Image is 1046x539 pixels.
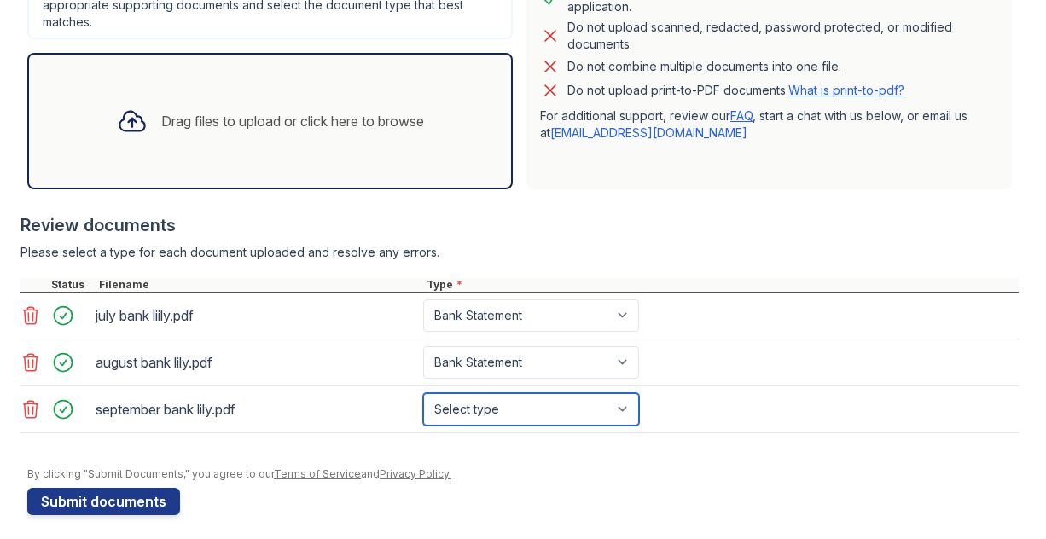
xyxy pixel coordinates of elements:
[730,108,753,123] a: FAQ
[96,278,423,292] div: Filename
[788,83,904,97] a: What is print-to-pdf?
[27,488,180,515] button: Submit documents
[274,467,361,480] a: Terms of Service
[96,396,416,423] div: september bank lily.pdf
[567,82,904,99] p: Do not upload print-to-PDF documents.
[567,19,998,53] div: Do not upload scanned, redacted, password protected, or modified documents.
[161,111,424,131] div: Drag files to upload or click here to browse
[380,467,451,480] a: Privacy Policy.
[540,107,998,142] p: For additional support, review our , start a chat with us below, or email us at
[48,278,96,292] div: Status
[96,349,416,376] div: august bank lily.pdf
[27,467,1019,481] div: By clicking "Submit Documents," you agree to our and
[20,213,1019,237] div: Review documents
[20,244,1019,261] div: Please select a type for each document uploaded and resolve any errors.
[550,125,747,140] a: [EMAIL_ADDRESS][DOMAIN_NAME]
[423,278,1019,292] div: Type
[567,56,841,77] div: Do not combine multiple documents into one file.
[96,302,416,329] div: july bank liily.pdf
